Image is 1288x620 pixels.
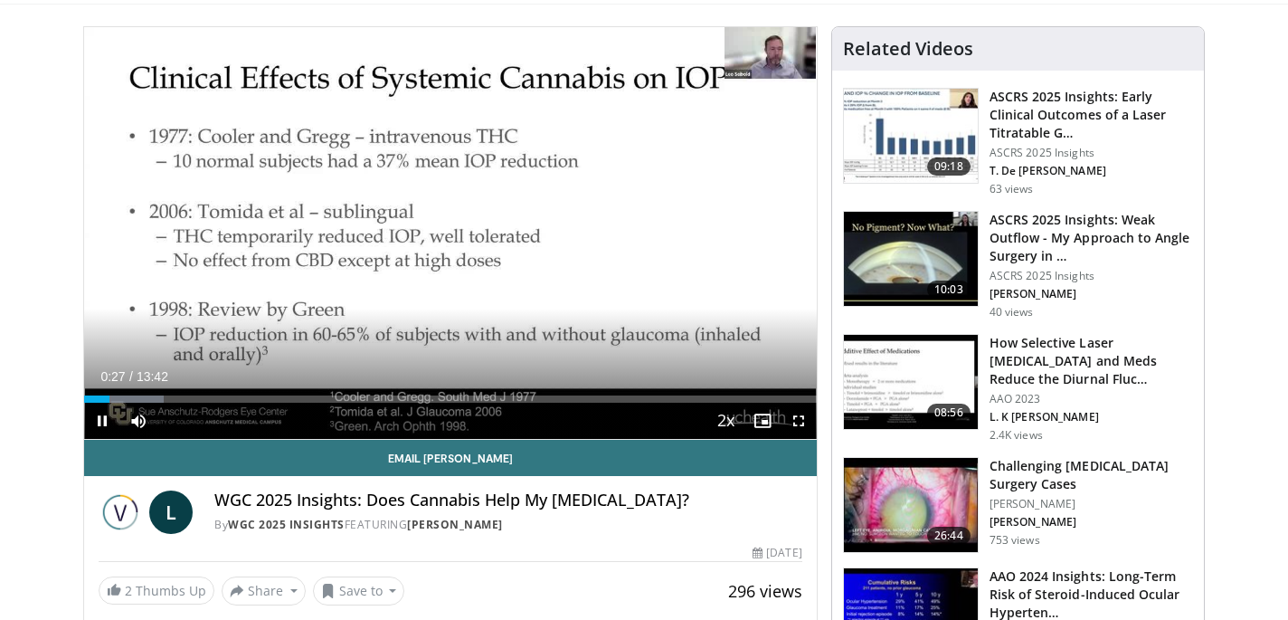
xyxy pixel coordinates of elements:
[99,491,142,534] img: WGC 2025 Insights
[708,403,744,439] button: Playback Rate
[990,515,1193,529] p: [PERSON_NAME]
[843,334,1193,443] a: 08:56 How Selective Laser [MEDICAL_DATA] and Meds Reduce the Diurnal Fluc… AAO 2023 L. K [PERSON_...
[728,580,802,602] span: 296 views
[843,88,1193,196] a: 09:18 ASCRS 2025 Insights: Early Clinical Outcomes of a Laser Titratable G… ASCRS 2025 Insights T...
[990,457,1193,493] h3: Challenging [MEDICAL_DATA] Surgery Cases
[214,517,802,533] div: By FEATURING
[990,287,1193,301] p: [PERSON_NAME]
[843,457,1193,553] a: 26:44 Challenging [MEDICAL_DATA] Surgery Cases [PERSON_NAME] [PERSON_NAME] 753 views
[990,182,1034,196] p: 63 views
[753,545,801,561] div: [DATE]
[927,527,971,545] span: 26:44
[990,305,1034,320] p: 40 views
[843,38,973,60] h4: Related Videos
[990,146,1193,160] p: ASCRS 2025 Insights
[228,517,345,532] a: WGC 2025 Insights
[84,403,120,439] button: Pause
[84,440,817,476] a: Email [PERSON_NAME]
[214,491,802,510] h4: WGC 2025 Insights: Does Cannabis Help My [MEDICAL_DATA]?
[990,392,1193,406] p: AAO 2023
[990,497,1193,511] p: [PERSON_NAME]
[844,89,978,183] img: b8bf30ca-3013-450f-92b0-de11c61660f8.150x105_q85_crop-smart_upscale.jpg
[844,335,978,429] img: 420b1191-3861-4d27-8af4-0e92e58098e4.150x105_q85_crop-smart_upscale.jpg
[990,428,1043,443] p: 2.4K views
[84,27,817,440] video-js: Video Player
[990,164,1193,178] p: T. De [PERSON_NAME]
[120,403,156,439] button: Mute
[927,404,971,422] span: 08:56
[125,582,132,599] span: 2
[84,396,817,403] div: Progress Bar
[99,577,214,605] a: 2 Thumbs Up
[129,369,133,384] span: /
[407,517,503,532] a: [PERSON_NAME]
[100,369,125,384] span: 0:27
[844,458,978,552] img: 05a6f048-9eed-46a7-93e1-844e43fc910c.150x105_q85_crop-smart_upscale.jpg
[927,281,971,299] span: 10:03
[927,157,971,176] span: 09:18
[990,334,1193,388] h3: How Selective Laser [MEDICAL_DATA] and Meds Reduce the Diurnal Fluc…
[313,577,405,606] button: Save to
[781,403,817,439] button: Fullscreen
[990,88,1193,142] h3: ASCRS 2025 Insights: Early Clinical Outcomes of a Laser Titratable G…
[843,211,1193,320] a: 10:03 ASCRS 2025 Insights: Weak Outflow - My Approach to Angle Surgery in … ASCRS 2025 Insights [...
[844,212,978,306] img: c4ee65f2-163e-44d3-aede-e8fb280be1de.150x105_q85_crop-smart_upscale.jpg
[990,410,1193,424] p: L. K [PERSON_NAME]
[990,269,1193,283] p: ASCRS 2025 Insights
[990,533,1040,548] p: 753 views
[149,491,193,534] a: L
[744,403,781,439] button: Enable picture-in-picture mode
[222,577,306,606] button: Share
[137,369,168,384] span: 13:42
[990,211,1193,265] h3: ASCRS 2025 Insights: Weak Outflow - My Approach to Angle Surgery in …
